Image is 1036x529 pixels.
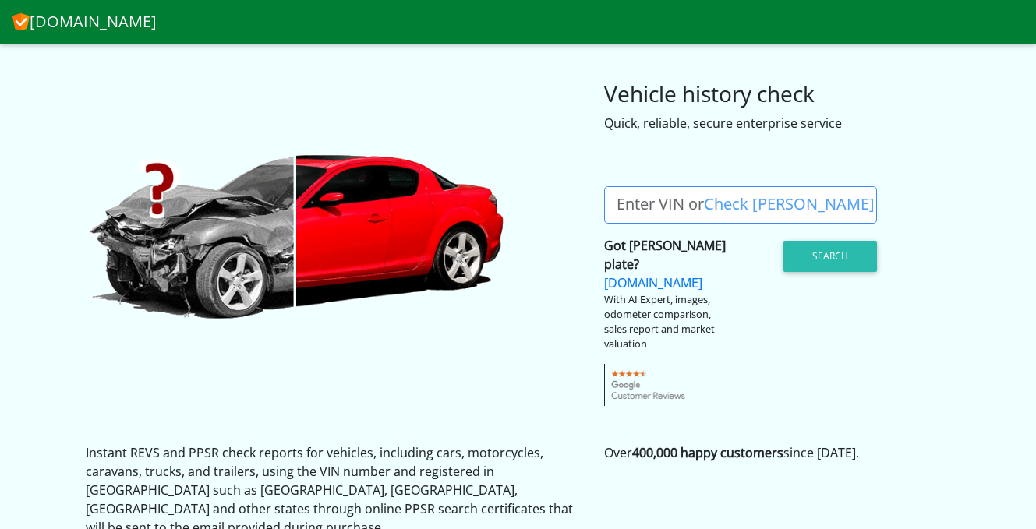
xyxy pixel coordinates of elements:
[704,193,875,214] a: Check [PERSON_NAME]
[604,186,887,224] label: Enter VIN or
[12,10,30,30] img: CheckVIN.com.au logo
[604,237,726,273] strong: Got [PERSON_NAME] plate?
[12,6,157,37] a: [DOMAIN_NAME]
[604,81,951,108] h3: Vehicle history check
[604,364,694,406] img: gcr-badge-transparent.png.pagespeed.ce.05XcFOhvEz.png
[86,151,507,322] img: CheckVIN
[632,444,783,461] strong: 400,000 happy customers
[604,443,951,462] p: Over since [DATE].
[604,114,951,132] div: Quick, reliable, secure enterprise service
[604,274,702,291] a: [DOMAIN_NAME]
[604,292,729,352] div: With AI Expert, images, odometer comparison, sales report and market valuation
[783,241,877,272] button: Search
